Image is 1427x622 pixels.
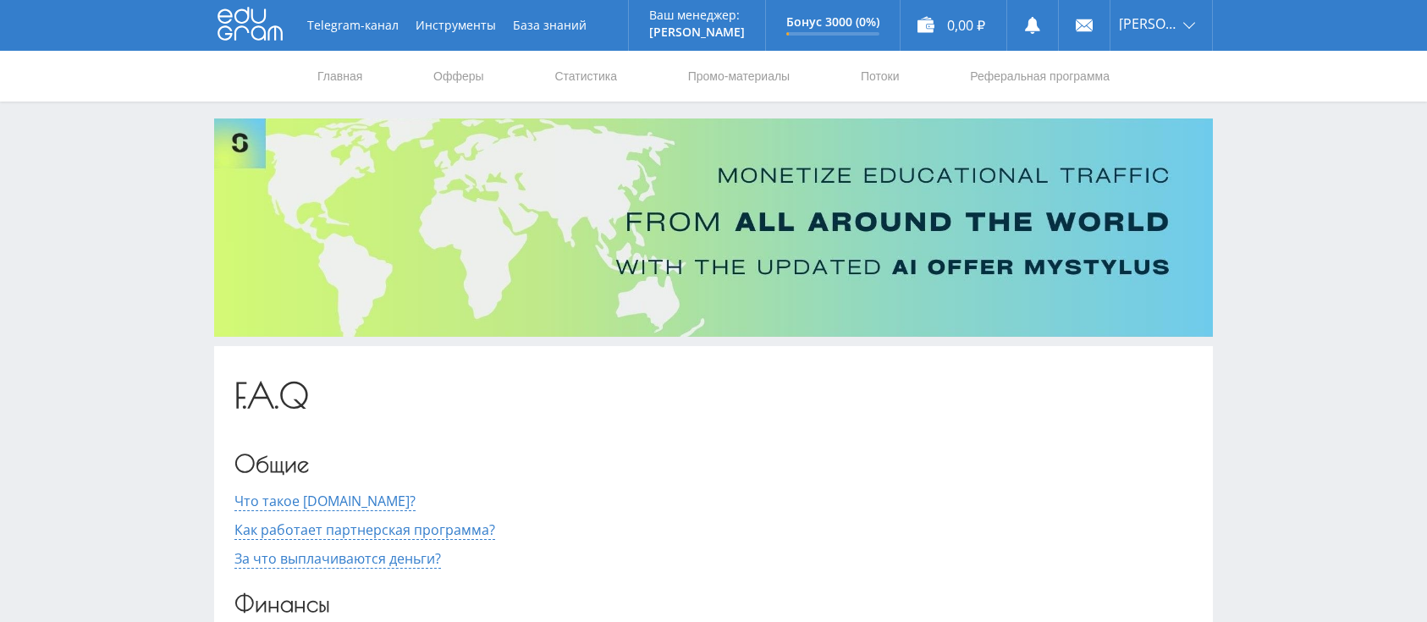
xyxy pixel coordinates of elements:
p: [PERSON_NAME] [649,25,745,39]
p: Бонус 3000 (0%) [786,15,879,29]
p: Ваш менеджер: [649,8,745,22]
h3: Общие [234,453,1193,474]
span: Что такое [DOMAIN_NAME]? [234,492,416,511]
a: Реферальная программа [968,51,1111,102]
a: Статистика [553,51,619,102]
button: Что такое [DOMAIN_NAME]? [234,493,416,509]
button: За что выплачиваются деньги? [234,551,441,566]
h3: Финансы [234,592,1193,614]
button: Как работает партнерская программа? [234,522,495,537]
span: За что выплачиваются деньги? [234,549,441,569]
img: Banner [214,118,1213,337]
a: Офферы [432,51,486,102]
a: Промо-материалы [686,51,791,102]
a: Потоки [859,51,901,102]
span: [PERSON_NAME] [1119,17,1178,30]
a: Главная [316,51,364,102]
h1: F.A.Q [234,380,1193,410]
span: Как работает партнерская программа? [234,520,495,540]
